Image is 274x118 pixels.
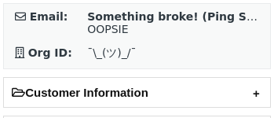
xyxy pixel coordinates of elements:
h2: Customer Information [4,78,270,107]
span: OOPSIE [87,23,128,35]
strong: Org ID: [28,46,72,59]
span: ¯\_(ツ)_/¯ [87,46,136,59]
strong: Email: [30,10,68,23]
